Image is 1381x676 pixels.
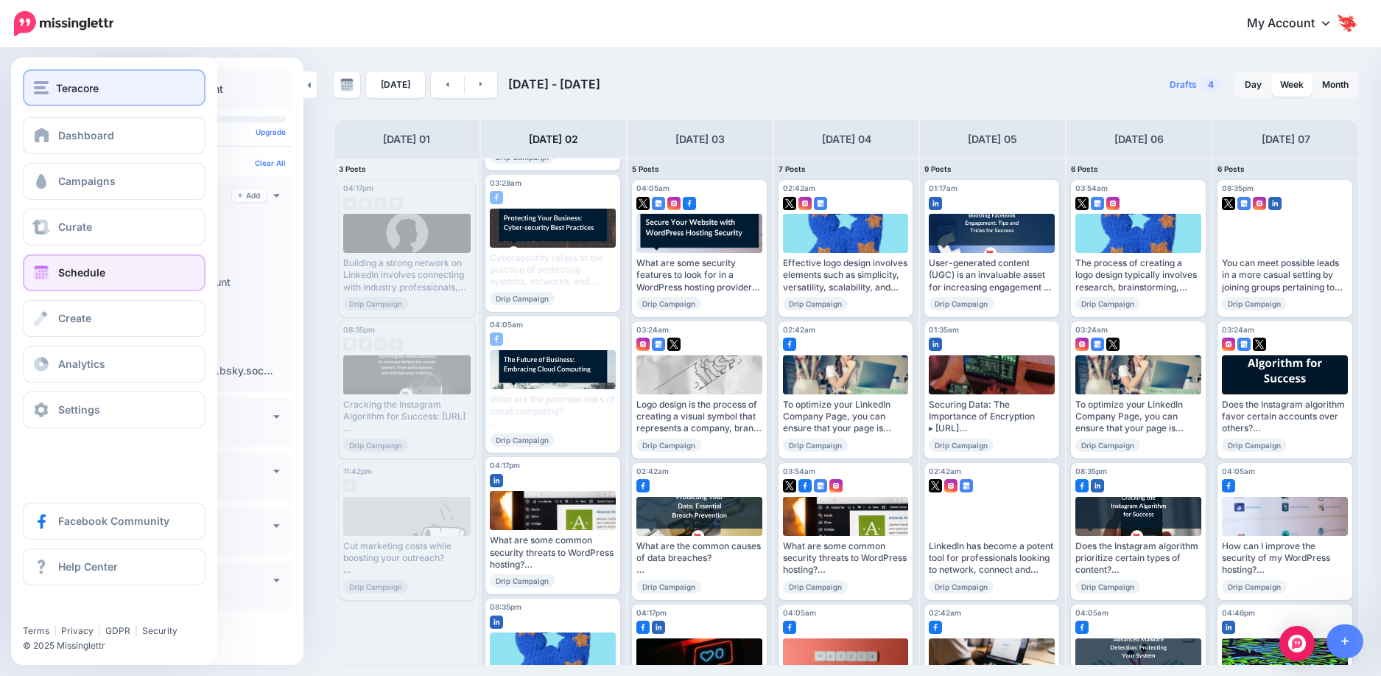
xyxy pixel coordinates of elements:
img: twitter-grey-square.png [343,197,356,210]
span: Drafts [1170,80,1197,89]
a: Drafts4 [1161,72,1230,98]
span: Drip Campaign [1075,439,1140,452]
div: Does the Instagram algorithm favor certain accounts over others? Read more 👉 [URL] #InstagramMark... [1222,399,1348,435]
h4: [DATE] 04 [822,130,871,148]
span: 6 Posts [1071,164,1098,173]
a: Dashboard [23,117,205,154]
span: 08:35pm [1075,467,1107,475]
span: Drip Campaign [343,439,408,452]
span: Drip Campaign [1222,297,1287,310]
img: Missinglettr [14,11,113,36]
span: 04:05am [1075,608,1108,617]
img: linkedin-square.png [490,474,503,487]
h4: [DATE] 01 [383,130,430,148]
img: google_business-square.png [814,479,827,492]
img: linkedin-square.png [652,621,665,634]
img: instagram-square.png [829,479,843,492]
div: What are some security features to look for in a WordPress hosting provider? Read more 👉 [URL] #W... [636,257,762,293]
img: facebook-grey-square.png [390,338,403,351]
span: 6 Posts [1217,164,1245,173]
span: 04:05am [636,184,670,192]
span: | [135,625,138,636]
a: Facebook Community [23,503,205,540]
span: 03:24am [1075,325,1108,334]
span: 08:35pm [343,325,375,334]
span: Drip Campaign [783,297,848,310]
img: facebook-grey-square.png [374,197,387,210]
div: What are some common security threats to WordPress hosting? Read more 👉 [URL] #Wordpress #Website... [783,540,909,576]
a: Settings [23,391,205,428]
span: Drip Campaign [1075,580,1140,593]
div: To optimize your LinkedIn Company Page, you can ensure that your page is complete with a compelli... [1075,399,1201,435]
span: 02:42am [636,467,669,475]
div: You can meet possible leads in a more casual setting by joining groups pertaining to your target ... [1222,257,1348,293]
img: facebook-square.png [636,621,650,634]
span: 4 [1201,77,1221,91]
span: Drip Campaign [343,580,408,593]
img: twitter-square.png [636,197,650,210]
img: google_business-square.png [652,338,665,351]
span: Drip Campaign [929,439,994,452]
a: Campaigns [23,163,205,200]
a: Week [1271,73,1313,97]
iframe: Twitter Follow Button [23,604,135,618]
span: 04:46pm [1222,608,1255,617]
img: facebook-square.png [490,191,503,204]
span: 03:24am [1222,325,1254,334]
img: google_business-square.png [1237,197,1251,210]
span: Schedule [58,266,105,279]
img: google_business-square.png [1237,338,1251,351]
img: instagram-square.png [1222,338,1235,351]
img: twitter-square.png [1106,338,1120,351]
span: 03:24am [636,325,669,334]
div: What are the common causes of data breaches? Read more 👉 [URL] #Security #OnlineSecurity #DataBre... [636,540,762,576]
h4: [DATE] 03 [675,130,725,148]
span: Settings [58,403,100,416]
img: twitter-square.png [1075,197,1089,210]
img: linkedin-square.png [490,616,503,629]
span: Drip Campaign [490,433,555,447]
span: 01:35am [929,325,959,334]
img: menu.png [34,81,49,94]
span: Drip Campaign [343,297,408,310]
img: instagram-square.png [1106,197,1120,210]
span: | [98,625,101,636]
a: GDPR [105,625,130,636]
span: 03:54am [783,467,815,475]
span: 02:42am [929,608,961,617]
a: Terms [23,625,49,636]
span: 03:28am [490,178,521,187]
span: Dashboard [58,129,114,142]
span: 08:35pm [1222,184,1254,192]
img: google_business-grey-square.png [343,338,356,351]
span: | [54,625,57,636]
div: Cut marketing costs while boosting your outreach? Read more 👉 [URL] #lifetimelicense #subscriptio... [343,540,471,576]
img: google_business-square.png [1091,197,1104,210]
span: Help Center [58,560,118,573]
div: What are the potential risks of cloud computing? Read more 👉 [URL] #GoogleDrive #MicrosoftOneDriv... [490,394,616,430]
img: twitter-square.png [929,479,942,492]
span: Create [58,312,91,324]
div: Securing Data: The Importance of Encryption ▸ [URL] #Encryption #CyberSecurity #DigitalInformatio... [929,399,1055,435]
a: Security [142,625,178,636]
img: twitter-grey-square.png [359,338,372,351]
img: facebook-square.png [683,197,696,210]
span: Drip Campaign [783,439,848,452]
span: Drip Campaign [783,580,848,593]
div: To optimize your LinkedIn Company Page, you can ensure that your page is complete with a compelli... [783,399,909,435]
li: © 2025 Missinglettr [23,638,214,653]
span: Drip Campaign [929,297,994,310]
img: twitter-square.png [1253,338,1266,351]
span: Drip Campaign [929,580,994,593]
div: LinkedIn has become a potent tool for professionals looking to network, connect and create leads.... [929,540,1055,576]
span: Drip Campaign [1222,439,1287,452]
h4: [DATE] 02 [529,130,578,148]
img: google_business-square.png [1091,338,1104,351]
h4: [DATE] 05 [968,130,1017,148]
span: Drip Campaign [636,439,701,452]
span: 04:17pm [343,184,373,192]
a: Privacy [61,625,94,636]
span: 7 Posts [779,164,806,173]
img: google_business-square.png [960,479,973,492]
span: Teracore [56,80,99,97]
